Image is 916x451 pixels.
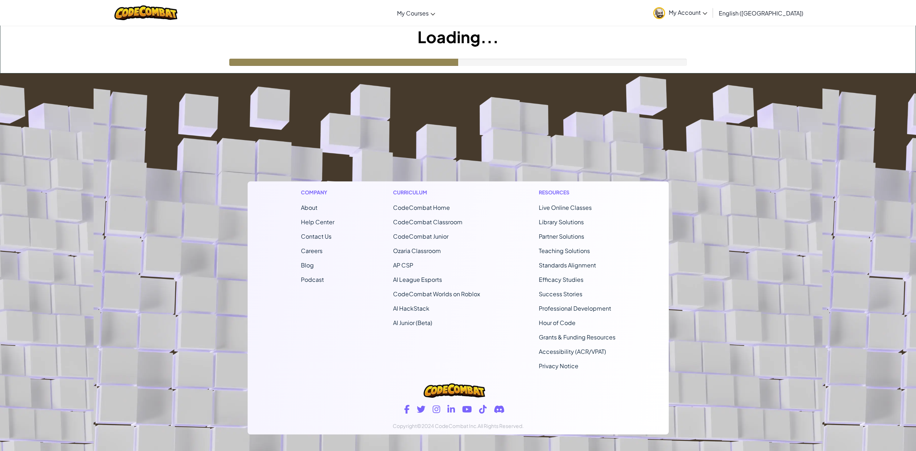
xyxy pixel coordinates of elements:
a: My Courses [393,3,439,23]
a: CodeCombat Worlds on Roblox [393,290,480,298]
h1: Resources [539,189,615,196]
span: English ([GEOGRAPHIC_DATA]) [719,9,803,17]
h1: Company [301,189,334,196]
a: AI League Esports [393,276,442,283]
a: AP CSP [393,261,413,269]
a: Hour of Code [539,319,576,326]
a: Ozaria Classroom [393,247,441,254]
a: Partner Solutions [539,233,584,240]
a: CodeCombat Junior [393,233,448,240]
a: Help Center [301,218,334,226]
span: My Account [669,9,707,16]
a: Library Solutions [539,218,584,226]
span: CodeCombat Home [393,204,450,211]
span: My Courses [397,9,429,17]
img: CodeCombat logo [114,5,177,20]
a: Blog [301,261,314,269]
a: Live Online Classes [539,204,592,211]
a: English ([GEOGRAPHIC_DATA]) [715,3,807,23]
h1: Loading... [0,26,916,48]
img: CodeCombat logo [424,383,485,398]
a: AI HackStack [393,305,429,312]
h1: Curriculum [393,189,480,196]
a: Careers [301,247,322,254]
a: My Account [650,1,711,24]
span: Contact Us [301,233,331,240]
a: Professional Development [539,305,611,312]
span: ©2024 CodeCombat Inc. [417,423,478,429]
span: Copyright [393,423,417,429]
a: About [301,204,317,211]
span: All Rights Reserved. [478,423,524,429]
a: Standards Alignment [539,261,596,269]
a: Podcast [301,276,324,283]
a: Grants & Funding Resources [539,333,615,341]
img: avatar [653,7,665,19]
a: CodeCombat Classroom [393,218,462,226]
a: Efficacy Studies [539,276,583,283]
a: Accessibility (ACR/VPAT) [539,348,606,355]
a: Privacy Notice [539,362,578,370]
a: AI Junior (Beta) [393,319,432,326]
a: Teaching Solutions [539,247,590,254]
a: Success Stories [539,290,582,298]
